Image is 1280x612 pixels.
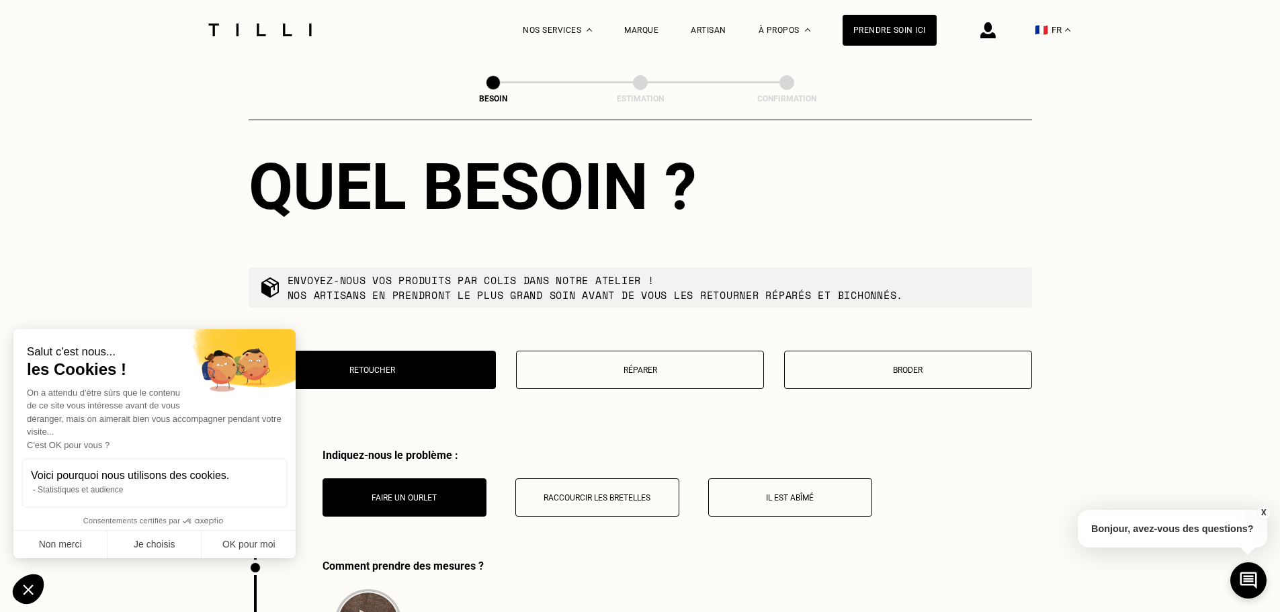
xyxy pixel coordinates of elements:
img: commande colis [259,277,281,298]
p: Faire un ourlet [330,493,479,502]
div: Estimation [573,94,708,103]
p: Broder [792,365,1025,375]
button: Il est abîmé [708,478,872,517]
img: menu déroulant [1065,28,1070,32]
button: Faire un ourlet [323,478,486,517]
img: icône connexion [980,22,996,38]
p: Raccourcir les bretelles [523,493,672,502]
button: Réparer [516,351,764,389]
a: Prendre soin ici [843,15,937,46]
button: Broder [784,351,1032,389]
button: Retoucher [249,351,497,389]
p: Retoucher [256,365,489,375]
button: X [1256,505,1270,520]
p: Réparer [523,365,757,375]
div: Quel besoin ? [249,149,1032,224]
img: Menu déroulant [587,28,592,32]
img: Menu déroulant à propos [805,28,810,32]
div: Besoin [426,94,560,103]
div: Indiquez-nous le problème : [323,449,872,462]
div: Confirmation [720,94,854,103]
p: Bonjour, avez-vous des questions? [1078,510,1267,548]
div: Comment prendre des mesures ? [323,560,484,572]
p: Il est abîmé [716,493,865,502]
a: Artisan [691,26,726,35]
span: 🇫🇷 [1035,24,1048,36]
p: Envoyez-nous vos produits par colis dans notre atelier ! Nos artisans en prendront le plus grand ... [288,273,904,302]
a: Marque [624,26,658,35]
img: Logo du service de couturière Tilli [204,24,316,36]
button: Raccourcir les bretelles [515,478,679,517]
